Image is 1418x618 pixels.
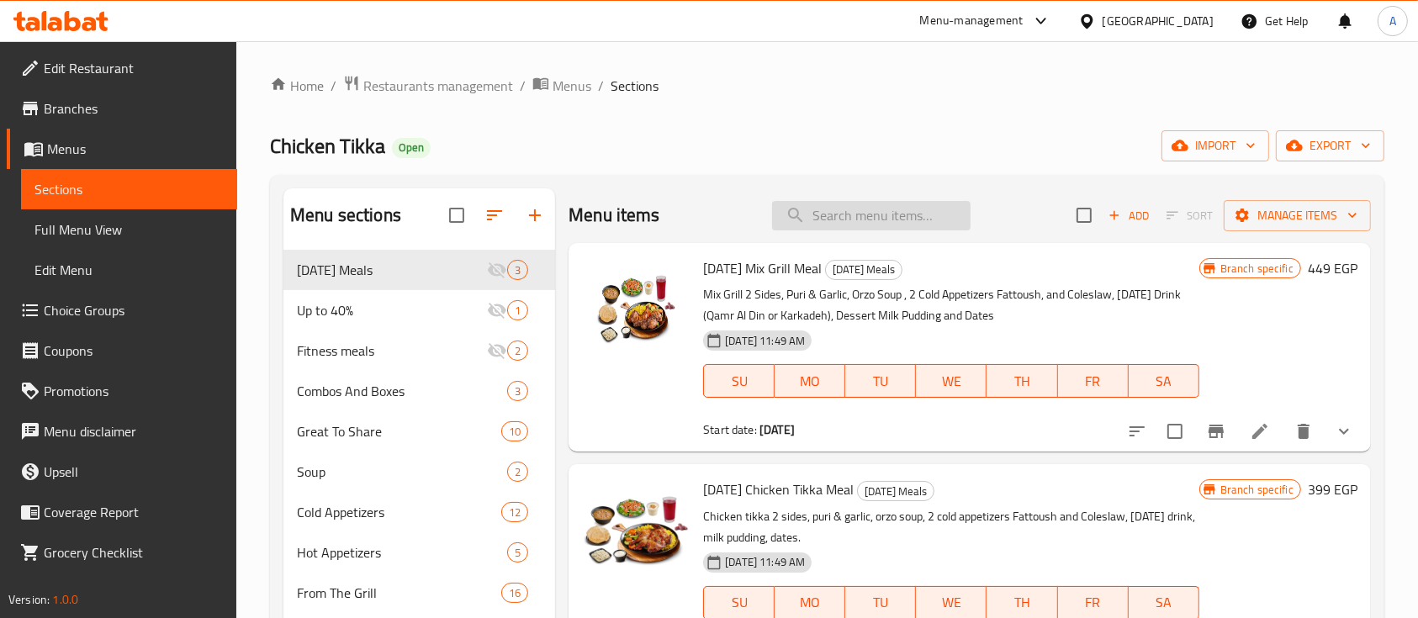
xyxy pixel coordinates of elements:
span: TU [852,590,909,615]
span: [DATE] Meals [858,482,934,501]
div: items [507,341,528,361]
span: Chicken Tikka [270,127,385,165]
span: From The Grill [297,583,501,603]
span: [DATE] 11:49 AM [718,554,812,570]
div: Fitness meals [297,341,487,361]
img: Ramadan Chicken Tikka Meal [582,478,690,585]
span: [DATE] Chicken Tikka Meal [703,477,854,502]
span: WE [923,590,980,615]
span: Sections [611,76,659,96]
span: export [1289,135,1371,156]
span: Start date: [703,419,757,441]
span: Cold Appetizers [297,502,501,522]
a: Home [270,76,324,96]
a: Edit menu item [1250,421,1270,441]
button: delete [1283,411,1324,452]
span: 2 [508,343,527,359]
a: Menus [7,129,237,169]
span: 10 [502,424,527,440]
span: Edit Menu [34,260,224,280]
span: Great To Share [297,421,501,441]
div: Combos And Boxes3 [283,371,555,411]
span: Edit Restaurant [44,58,224,78]
span: Hot Appetizers [297,542,507,563]
svg: Inactive section [487,260,507,280]
span: Upsell [44,462,224,482]
span: Version: [8,589,50,610]
span: Sort sections [474,195,515,235]
span: A [1389,12,1396,30]
div: Hot Appetizers5 [283,532,555,573]
span: SA [1135,369,1193,394]
div: Ramadan Meals [825,260,902,280]
span: 2 [508,464,527,480]
a: Coupons [7,330,237,371]
div: Great To Share10 [283,411,555,452]
a: Menus [532,75,591,97]
span: Add item [1102,203,1156,229]
li: / [520,76,526,96]
span: 3 [508,383,527,399]
button: sort-choices [1117,411,1157,452]
svg: Show Choices [1334,421,1354,441]
p: Chicken tikka 2 sides, puri & garlic, orzo soup, 2 cold appetizers Fattoush and Coleslaw, [DATE] ... [703,506,1198,548]
span: Open [392,140,431,155]
span: SU [711,590,768,615]
button: import [1161,130,1269,161]
b: [DATE] [759,419,795,441]
div: Menu-management [920,11,1024,31]
span: Promotions [44,381,224,401]
span: Add [1106,206,1151,225]
button: TH [987,364,1057,398]
span: SA [1135,590,1193,615]
div: items [507,300,528,320]
div: items [501,421,528,441]
div: Soup [297,462,507,482]
li: / [598,76,604,96]
h6: 449 EGP [1308,256,1357,280]
div: items [501,583,528,603]
svg: Inactive section [487,341,507,361]
span: Coverage Report [44,502,224,522]
button: SA [1129,364,1199,398]
a: Choice Groups [7,290,237,330]
button: Branch-specific-item [1196,411,1236,452]
span: SU [711,369,768,394]
span: MO [781,369,839,394]
span: Branch specific [1214,261,1300,277]
span: WE [923,369,980,394]
span: Manage items [1237,205,1357,226]
div: items [507,381,528,401]
span: Select to update [1157,414,1193,449]
button: TU [845,364,916,398]
span: Select all sections [439,198,474,233]
div: items [507,542,528,563]
div: items [507,260,528,280]
span: [DATE] Meals [297,260,487,280]
span: Branch specific [1214,482,1300,498]
a: Coverage Report [7,492,237,532]
span: 3 [508,262,527,278]
span: [DATE] Mix Grill Meal [703,256,822,281]
span: Sections [34,179,224,199]
p: Mix Grill 2 Sides, Puri & Garlic, Orzo Soup , 2 Cold Appetizers Fattoush, and Coleslaw, [DATE] Dr... [703,284,1198,326]
span: 1.0.0 [52,589,78,610]
button: WE [916,364,987,398]
button: SU [703,364,775,398]
span: import [1175,135,1256,156]
div: Ramadan Meals [297,260,487,280]
div: Ramadan Meals [857,481,934,501]
a: Branches [7,88,237,129]
div: [DATE] Meals3 [283,250,555,290]
span: Menus [47,139,224,159]
span: Up to 40% [297,300,487,320]
span: Coupons [44,341,224,361]
span: Select section [1066,198,1102,233]
div: Cold Appetizers12 [283,492,555,532]
span: Restaurants management [363,76,513,96]
span: Menu disclaimer [44,421,224,441]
